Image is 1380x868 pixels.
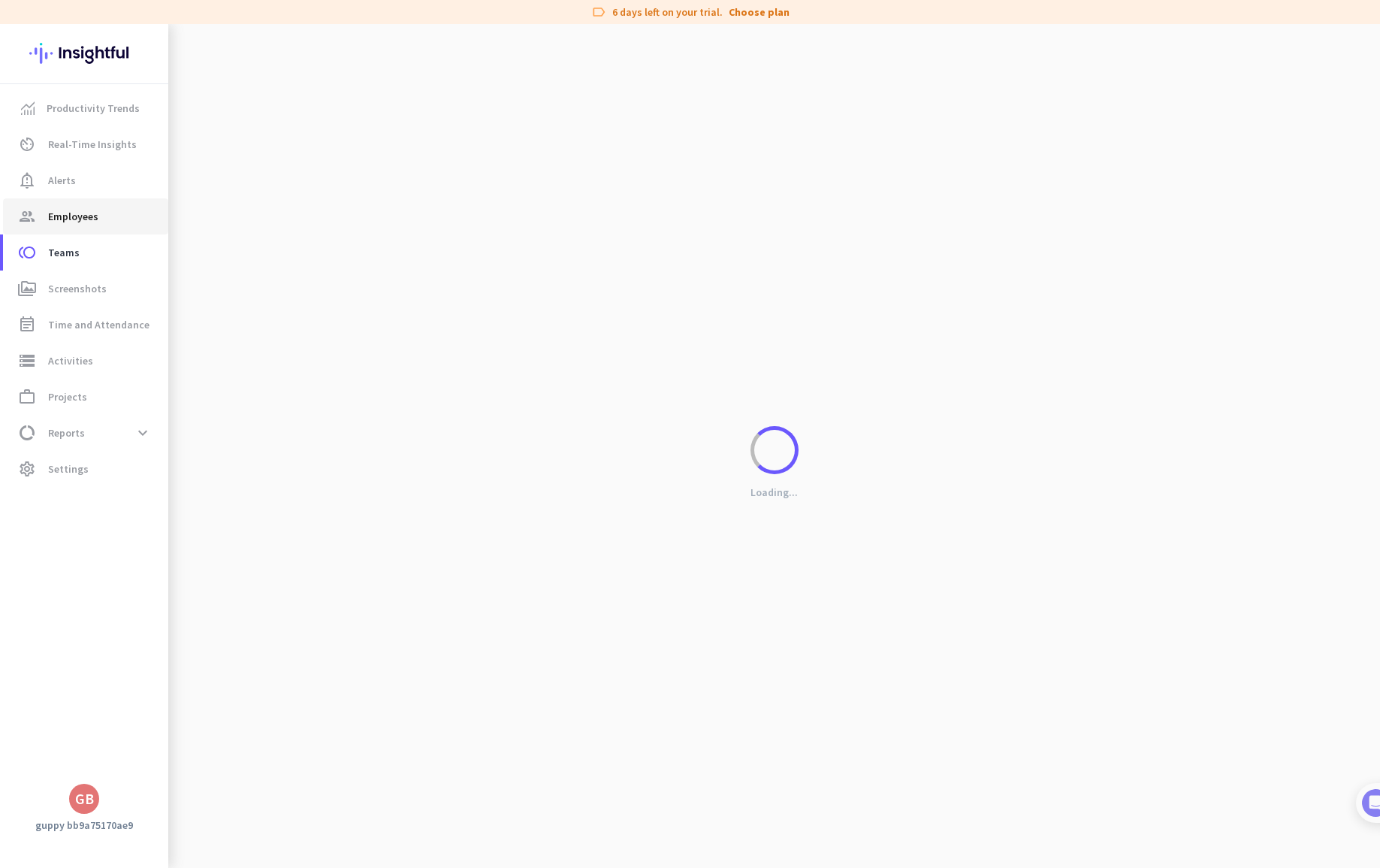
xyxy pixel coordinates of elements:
span: is [84,197,92,209]
img: Insightful logo [29,24,139,83]
span: Insightful’s HIPPA and GDPR compliance [15,181,226,193]
span: Projects [48,388,87,406]
span: happens if [43,409,98,421]
a: perm_mediaScreenshots [3,271,168,307]
span: Real-time Insights into Employee Activities and Productivity [15,312,263,340]
span: my [98,409,114,421]
i: perm_media [18,280,36,298]
span: name [162,262,192,274]
span: working on in real-time and adapt accordingly for optimal productivity and best results [15,343,267,387]
span: in the system, please follow these steps: Enter the [15,116,230,159]
span: payment [114,409,161,421]
span: Reports [48,424,85,442]
span: Credit Card Safe? [44,443,135,455]
div: Close [264,7,291,34]
span: organization [15,197,80,209]
i: work_outline [18,388,36,406]
button: Messages [100,469,200,529]
span: located. [92,197,134,209]
a: event_noteTime and Attendance [3,307,168,343]
i: data_usage [18,424,36,442]
span: Activities [48,352,93,370]
i: notification_important [18,171,36,189]
span: Settings [48,460,89,478]
span: organization [89,116,155,128]
span: Home [35,507,65,517]
i: av_timer [18,135,36,153]
img: menu-item [21,101,35,115]
span: Review and analyze [15,343,119,355]
span: Is [15,443,23,455]
a: work_outlineProjects [3,379,168,415]
span: Time and Attendance [48,316,149,334]
span: ... Website by clicking on its [15,262,162,274]
span: is [200,343,208,355]
span: Alerts [48,171,76,189]
span: your team [146,343,200,355]
a: groupEmployees [3,198,168,234]
a: av_timerReal-Time Insights [3,126,168,162]
span: organization [32,147,98,159]
span: a few days late? [170,409,255,421]
a: tollTeams [3,234,168,271]
span: is [161,409,169,421]
i: group [18,207,36,225]
span: my [27,443,44,455]
h1: Help [131,8,172,33]
p: Loading... [750,485,798,499]
a: settingsSettings [3,451,168,487]
button: go back [10,6,38,35]
span: Teams [48,243,80,262]
span: How to Review and Analyze Apps and Websites Employees Use? [15,231,264,259]
a: menu-itemProductivity Trends [3,90,168,126]
a: notification_importantAlerts [3,162,168,198]
i: event_note [18,316,36,334]
span: Screenshots [48,280,107,298]
span: Employees [48,207,98,225]
span: Help [237,507,264,517]
button: expand_more [129,419,156,446]
i: label [591,5,606,20]
a: data_usageReportsexpand_more [3,415,168,451]
div: Clear [268,50,280,62]
a: Choose plan [729,5,790,20]
span: Productivity Trends [47,99,140,117]
span: Messages [125,507,177,517]
i: settings [18,460,36,478]
span: name [101,147,131,159]
i: toll [18,243,36,262]
a: storageActivities [3,343,168,379]
span: Initial Account Registration & Setup [15,100,202,112]
button: Help [201,469,300,529]
span: what [119,343,145,355]
div: GB [75,791,94,806]
input: Search for help [11,41,290,71]
span: To create your [15,116,89,128]
span: What [15,409,43,421]
span: Real-Time Insights [48,135,137,153]
i: storage [18,352,36,370]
